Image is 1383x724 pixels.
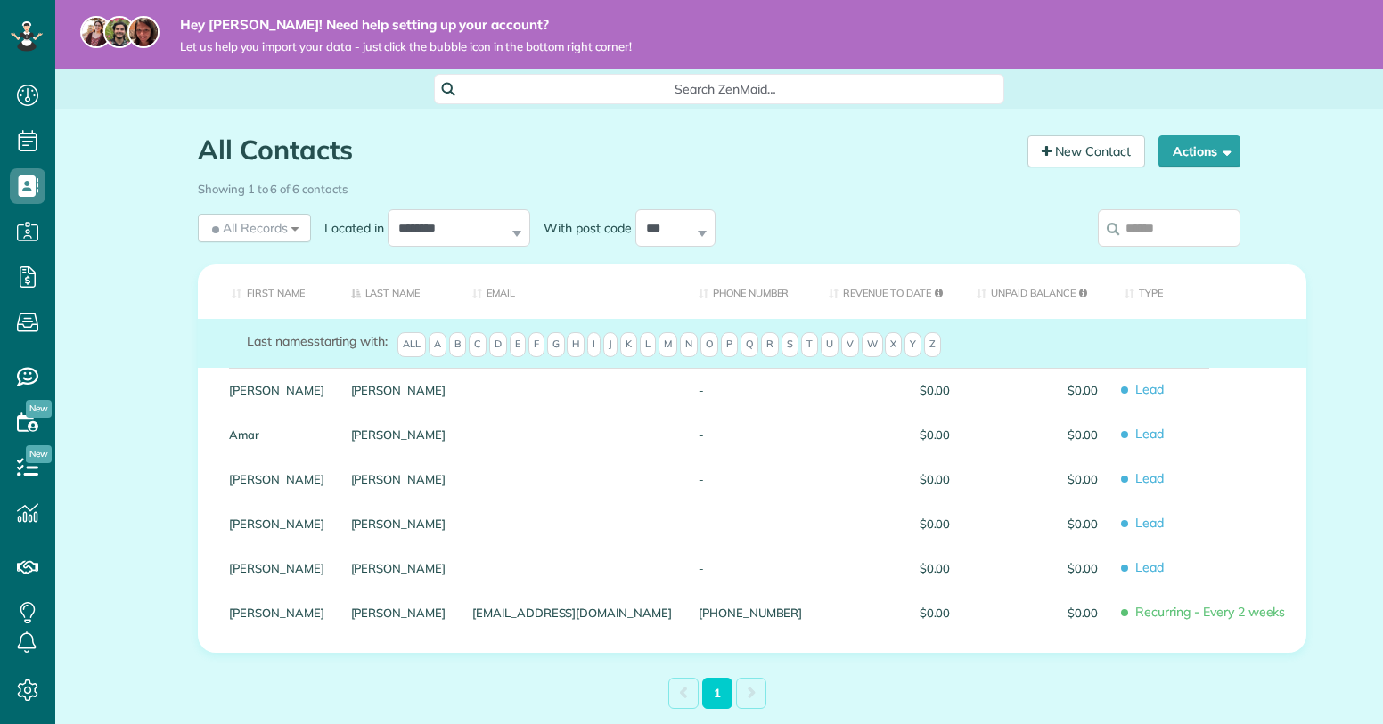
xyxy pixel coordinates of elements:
span: W [862,332,883,357]
span: Z [924,332,941,357]
span: $0.00 [977,606,1098,619]
span: $0.00 [829,384,950,396]
span: H [567,332,585,357]
div: [EMAIL_ADDRESS][DOMAIN_NAME] [459,590,685,635]
span: F [528,332,544,357]
span: $0.00 [977,384,1098,396]
span: Last names [247,333,314,349]
span: All [397,332,426,357]
a: [PERSON_NAME] [351,517,446,530]
span: K [620,332,637,357]
span: $0.00 [977,473,1098,485]
label: starting with: [247,332,388,350]
span: E [510,332,526,357]
span: New [26,400,52,418]
a: [PERSON_NAME] [351,473,446,485]
span: C [469,332,487,357]
a: [PERSON_NAME] [351,384,446,396]
a: [PERSON_NAME] [351,562,446,574]
a: [PERSON_NAME] [229,606,324,619]
a: [PERSON_NAME] [229,562,324,574]
th: Last Name: activate to sort column descending [338,264,460,319]
th: Email: activate to sort column ascending [459,264,685,319]
span: L [640,332,656,357]
span: X [885,332,902,357]
span: $0.00 [977,517,1098,530]
span: G [547,332,565,357]
span: I [587,332,601,357]
span: U [821,332,839,357]
a: Amar [229,428,324,441]
span: Lead [1125,508,1292,539]
h1: All Contacts [198,135,1014,165]
span: S [782,332,798,357]
a: [PERSON_NAME] [229,384,324,396]
span: $0.00 [977,428,1098,441]
a: [PERSON_NAME] [229,473,324,485]
span: B [449,332,466,357]
span: V [841,332,859,357]
a: 1 [702,678,732,709]
span: Let us help you import your data - just click the bubble icon in the bottom right corner! [180,39,632,54]
span: $0.00 [829,473,950,485]
strong: Hey [PERSON_NAME]! Need help setting up your account? [180,16,632,34]
span: $0.00 [829,606,950,619]
span: All Records [209,219,288,237]
span: Recurring - Every 2 weeks [1125,597,1292,628]
a: [PERSON_NAME] [229,517,324,530]
span: J [603,332,618,357]
a: [PERSON_NAME] [351,428,446,441]
div: - [685,546,815,590]
div: - [685,412,815,457]
a: New Contact [1027,135,1145,167]
span: P [721,332,738,357]
span: O [700,332,718,357]
div: Showing 1 to 6 of 6 contacts [198,174,1240,198]
span: A [429,332,446,357]
div: - [685,368,815,412]
div: - [685,501,815,546]
span: T [801,332,818,357]
span: New [26,445,52,463]
button: Actions [1158,135,1240,167]
div: - [685,457,815,501]
label: With post code [530,219,635,237]
span: $0.00 [829,562,950,574]
span: Q [741,332,758,357]
img: michelle-19f622bdf1676172e81f8f8fba1fb50e276960ebfe0243fe18214015130c80e4.jpg [127,16,160,48]
label: Located in [311,219,388,237]
span: Y [904,332,921,357]
span: D [489,332,507,357]
div: [PHONE_NUMBER] [685,590,815,635]
span: Lead [1125,463,1292,494]
img: jorge-587dff0eeaa6aab1f244e6dc62b8924c3b6ad411094392a53c71c6c4a576187d.jpg [103,16,135,48]
th: Unpaid Balance: activate to sort column ascending [963,264,1111,319]
span: Lead [1125,419,1292,450]
span: $0.00 [977,562,1098,574]
span: N [680,332,698,357]
a: [PERSON_NAME] [351,606,446,619]
span: R [761,332,779,357]
span: $0.00 [829,517,950,530]
span: M [659,332,677,357]
span: Lead [1125,552,1292,583]
th: Phone number: activate to sort column ascending [685,264,815,319]
span: $0.00 [829,428,950,441]
th: Revenue to Date: activate to sort column ascending [815,264,963,319]
th: Type: activate to sort column ascending [1111,264,1305,319]
img: maria-72a9807cf96188c08ef61303f053569d2e2a8a1cde33d635c8a3ac13582a053d.jpg [80,16,112,48]
span: Lead [1125,374,1292,405]
th: First Name: activate to sort column ascending [198,264,338,319]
